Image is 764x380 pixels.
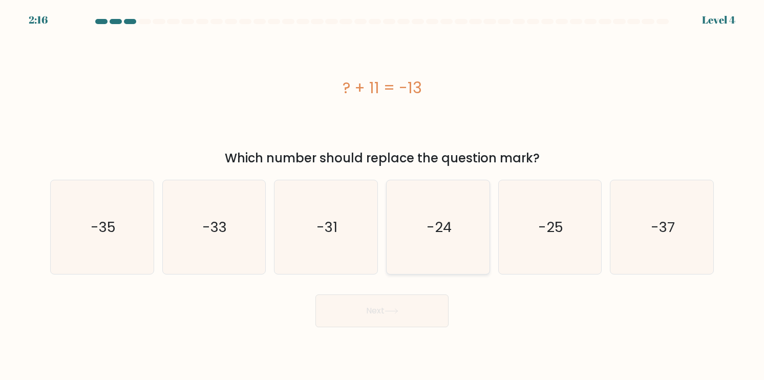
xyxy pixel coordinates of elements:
[315,294,449,327] button: Next
[702,12,735,28] div: Level 4
[50,76,714,99] div: ? + 11 = -13
[427,217,452,237] text: -24
[203,217,227,237] text: -33
[538,217,563,237] text: -25
[651,217,675,237] text: -37
[316,217,337,237] text: -31
[91,217,116,237] text: -35
[29,12,48,28] div: 2:16
[56,149,708,167] div: Which number should replace the question mark?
